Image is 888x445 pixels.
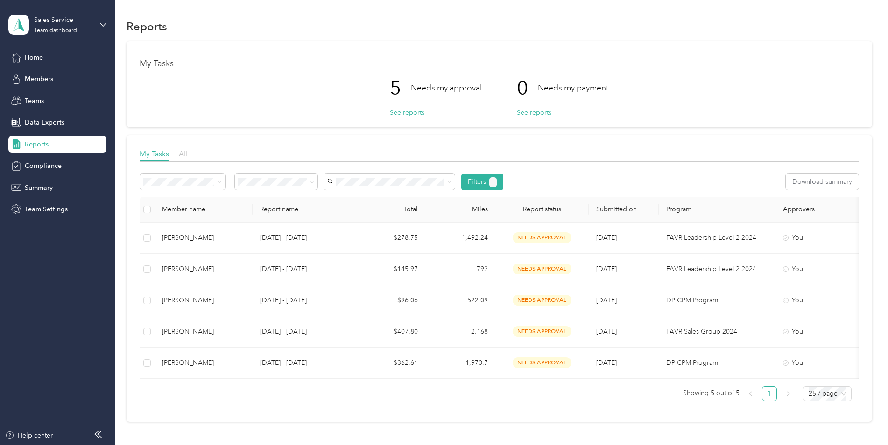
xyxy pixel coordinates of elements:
p: 0 [517,69,538,108]
p: [DATE] - [DATE] [260,327,348,337]
p: DP CPM Program [666,358,768,368]
td: $145.97 [355,254,425,285]
div: You [783,358,861,368]
p: FAVR Leadership Level 2 2024 [666,264,768,274]
p: [DATE] - [DATE] [260,264,348,274]
div: You [783,327,861,337]
span: [DATE] [596,265,617,273]
div: [PERSON_NAME] [162,327,245,337]
p: [DATE] - [DATE] [260,358,348,368]
div: Page Size [803,386,852,401]
span: right [785,391,791,396]
th: Report name [253,197,355,222]
span: left [748,391,754,396]
span: 1 [492,178,494,187]
td: DP CPM Program [659,348,775,379]
div: Member name [162,205,245,213]
iframe: Everlance-gr Chat Button Frame [836,393,888,445]
button: Filters1 [461,174,504,190]
th: Member name [155,197,253,222]
div: Sales Service [34,15,92,25]
span: Report status [503,205,581,213]
span: Summary [25,183,53,193]
span: Data Exports [25,118,64,127]
p: Needs my approval [411,82,482,94]
button: See reports [390,108,424,118]
button: left [743,386,758,401]
td: 792 [425,254,495,285]
p: Needs my payment [538,82,608,94]
span: Members [25,74,53,84]
span: needs approval [513,264,571,274]
p: FAVR Leadership Level 2 2024 [666,233,768,243]
span: All [179,149,188,158]
div: [PERSON_NAME] [162,358,245,368]
p: DP CPM Program [666,295,768,306]
td: FAVR Leadership Level 2 2024 [659,222,775,254]
h1: Reports [127,21,167,31]
th: Program [659,197,775,222]
td: DP CPM Program [659,285,775,316]
p: 5 [390,69,411,108]
span: needs approval [513,357,571,368]
td: $278.75 [355,222,425,254]
div: Total [363,205,418,213]
li: 1 [762,386,777,401]
th: Approvers [775,197,869,222]
span: Showing 5 out of 5 [683,386,740,400]
th: Submitted on [589,197,659,222]
span: Compliance [25,161,62,171]
li: Previous Page [743,386,758,401]
td: FAVR Sales Group 2024 [659,316,775,348]
div: [PERSON_NAME] [162,233,245,243]
td: $407.80 [355,316,425,348]
button: right [781,386,796,401]
div: You [783,264,861,274]
p: [DATE] - [DATE] [260,233,348,243]
span: Teams [25,96,44,106]
span: 25 / page [809,387,846,401]
span: [DATE] [596,234,617,242]
h1: My Tasks [140,59,859,69]
td: FAVR Leadership Level 2 2024 [659,254,775,285]
p: FAVR Sales Group 2024 [666,327,768,337]
div: [PERSON_NAME] [162,295,245,306]
td: $96.06 [355,285,425,316]
div: You [783,233,861,243]
a: 1 [762,387,776,401]
button: Help center [5,431,53,440]
td: 2,168 [425,316,495,348]
span: [DATE] [596,327,617,335]
span: My Tasks [140,149,169,158]
button: 1 [489,177,497,187]
button: See reports [517,108,551,118]
span: Team Settings [25,204,68,214]
div: [PERSON_NAME] [162,264,245,274]
span: needs approval [513,232,571,243]
li: Next Page [781,386,796,401]
span: [DATE] [596,296,617,304]
div: Miles [433,205,488,213]
span: Home [25,53,43,63]
td: 522.09 [425,285,495,316]
span: needs approval [513,295,571,306]
td: $362.61 [355,348,425,379]
span: [DATE] [596,359,617,367]
td: 1,970.7 [425,348,495,379]
p: [DATE] - [DATE] [260,295,348,306]
span: needs approval [513,326,571,337]
button: Download summary [786,174,859,190]
span: Reports [25,139,49,149]
td: 1,492.24 [425,222,495,254]
div: You [783,295,861,306]
div: Team dashboard [34,28,77,34]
